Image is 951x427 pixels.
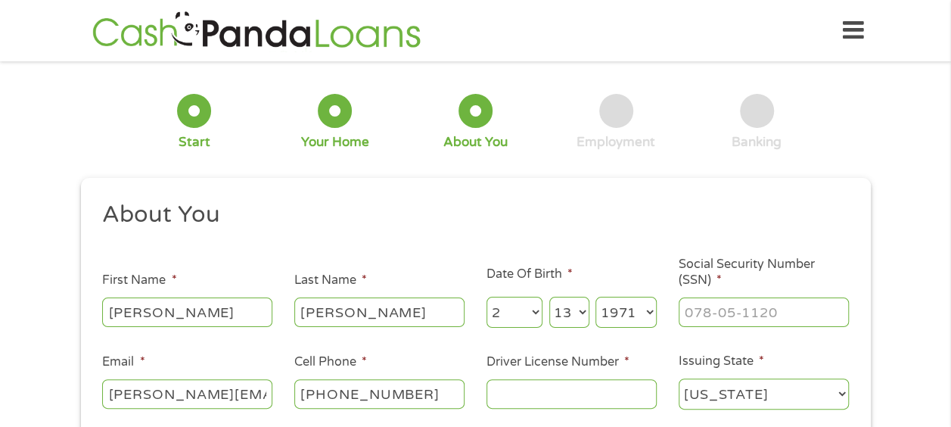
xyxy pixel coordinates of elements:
[577,134,655,151] div: Employment
[102,354,145,370] label: Email
[294,298,465,326] input: Smith
[679,354,764,369] label: Issuing State
[294,379,465,408] input: (541) 754-3010
[679,298,849,326] input: 078-05-1120
[179,134,210,151] div: Start
[486,266,573,282] label: Date Of Birth
[102,379,272,408] input: john@gmail.com
[679,257,849,288] label: Social Security Number (SSN)
[486,354,629,370] label: Driver License Number
[294,354,367,370] label: Cell Phone
[102,298,272,326] input: John
[88,9,425,52] img: GetLoanNow Logo
[301,134,369,151] div: Your Home
[732,134,782,151] div: Banking
[102,200,838,230] h2: About You
[102,273,176,288] label: First Name
[294,273,367,288] label: Last Name
[443,134,508,151] div: About You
